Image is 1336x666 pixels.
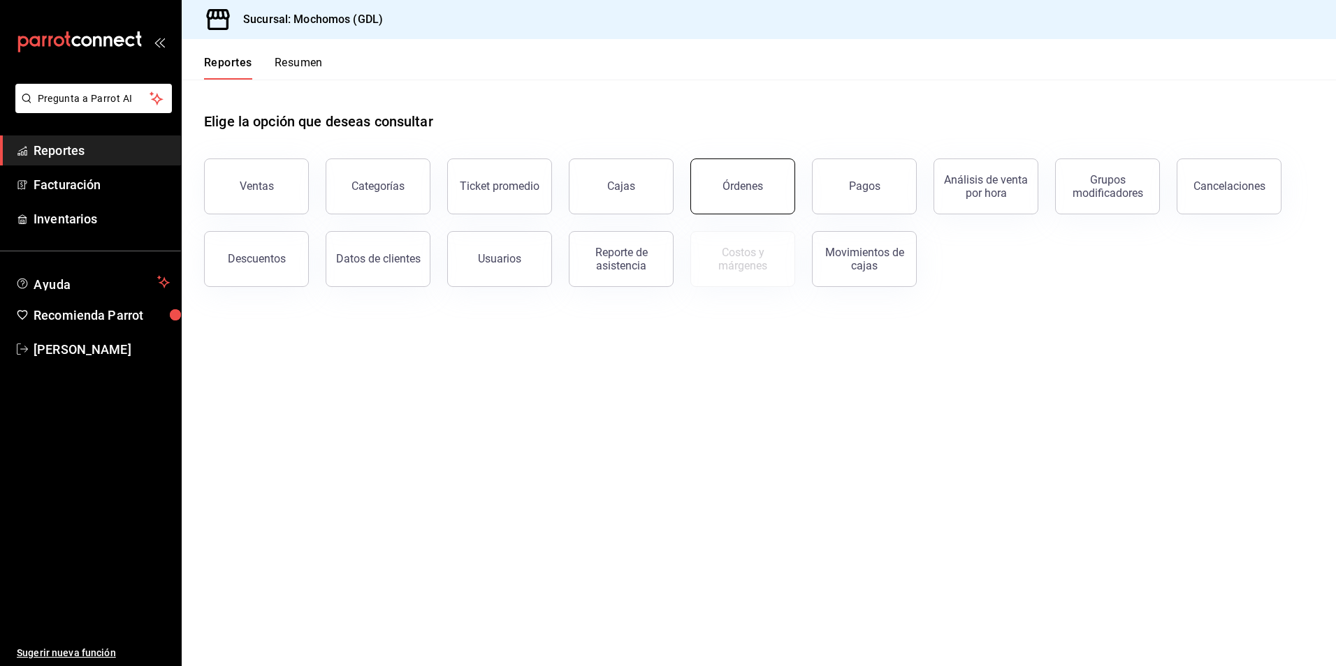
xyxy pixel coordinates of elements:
button: Datos de clientes [326,231,430,287]
div: Cancelaciones [1193,179,1265,193]
h3: Sucursal: Mochomos (GDL) [232,11,383,28]
button: Ticket promedio [447,158,552,214]
button: open_drawer_menu [154,36,165,47]
button: Grupos modificadores [1055,158,1160,214]
button: Movimientos de cajas [812,231,917,287]
button: Usuarios [447,231,552,287]
span: Ayuda [34,274,152,290]
button: Descuentos [204,231,309,287]
span: Pregunta a Parrot AI [38,91,150,106]
div: Movimientos de cajas [821,246,908,272]
button: Órdenes [690,158,795,214]
button: Resumen [275,56,323,80]
button: Reporte de asistencia [569,231,674,287]
div: Descuentos [228,252,286,265]
button: Reportes [204,56,252,80]
div: Ventas [240,179,274,193]
div: Ticket promedio [460,179,539,193]
button: Cancelaciones [1177,158,1281,214]
div: Órdenes [723,179,763,193]
button: Pagos [812,158,917,214]
span: [PERSON_NAME] [34,340,170,359]
div: Usuarios [478,252,521,265]
span: Inventarios [34,209,170,228]
span: Recomienda Parrot [34,306,170,325]
button: Categorías [326,158,430,214]
div: Datos de clientes [336,252,421,265]
a: Pregunta a Parrot AI [10,101,172,116]
button: Pregunta a Parrot AI [15,84,172,113]
div: Costos y márgenes [699,246,786,272]
button: Ventas [204,158,309,214]
span: Facturación [34,175,170,194]
h1: Elige la opción que deseas consultar [204,111,433,132]
div: Análisis de venta por hora [943,173,1029,200]
div: Categorías [351,179,405,193]
div: Pagos [849,179,880,193]
div: Cajas [607,178,636,195]
span: Sugerir nueva función [17,646,170,660]
button: Análisis de venta por hora [934,158,1038,214]
button: Contrata inventarios para ver este reporte [690,231,795,287]
div: Grupos modificadores [1064,173,1151,200]
a: Cajas [569,158,674,214]
span: Reportes [34,141,170,160]
div: Reporte de asistencia [578,246,665,272]
div: navigation tabs [204,56,323,80]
